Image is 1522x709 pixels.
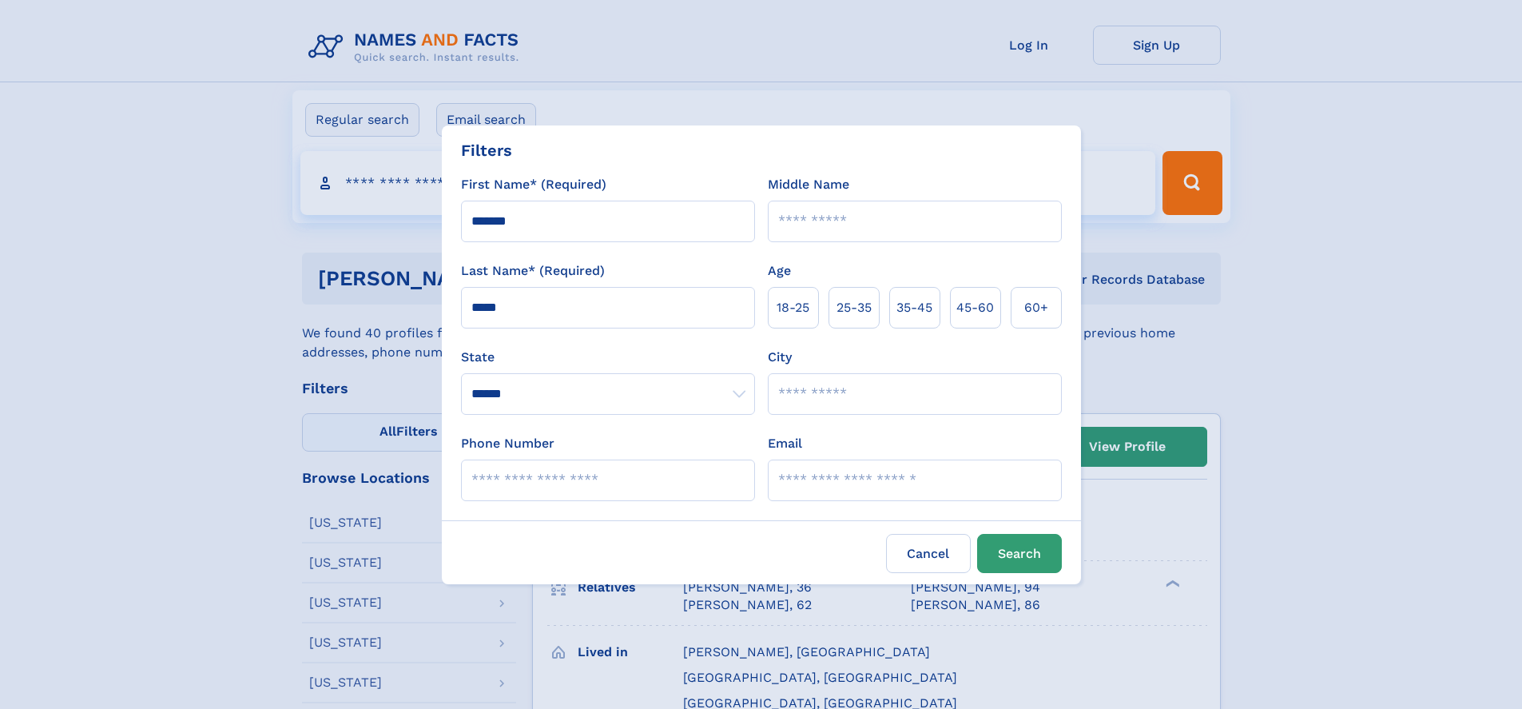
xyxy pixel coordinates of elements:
label: Cancel [886,534,971,573]
span: 18‑25 [777,298,809,317]
label: State [461,348,755,367]
label: First Name* (Required) [461,175,606,194]
label: Email [768,434,802,453]
label: Phone Number [461,434,554,453]
span: 60+ [1024,298,1048,317]
label: Age [768,261,791,281]
label: Last Name* (Required) [461,261,605,281]
button: Search [977,534,1062,573]
span: 25‑35 [837,298,872,317]
label: Middle Name [768,175,849,194]
span: 35‑45 [896,298,932,317]
span: 45‑60 [956,298,994,317]
div: Filters [461,138,512,162]
label: City [768,348,792,367]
